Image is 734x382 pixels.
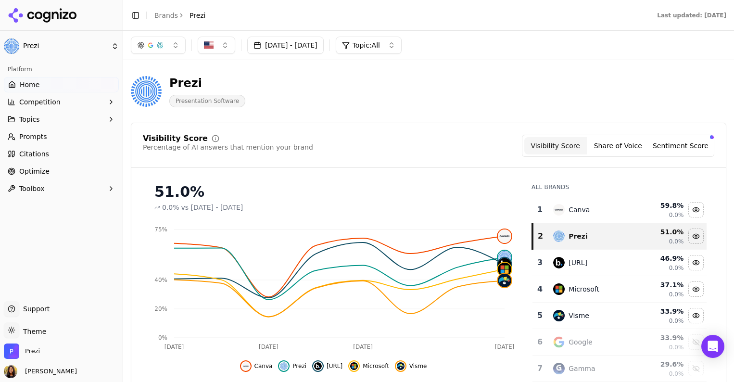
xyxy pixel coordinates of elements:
[350,362,358,370] img: microsoft
[553,230,565,242] img: prezi
[669,211,684,219] span: 0.0%
[536,257,544,268] div: 3
[397,362,405,370] img: visme
[553,336,565,348] img: google
[165,344,184,350] tspan: [DATE]
[169,95,245,107] span: Presentation Software
[553,310,565,321] img: visme
[143,142,313,152] div: Percentage of AI answers that mention your brand
[4,77,119,92] a: Home
[327,362,342,370] span: [URL]
[532,356,707,382] tr: 7gammaGamma29.6%0.0%Show gamma data
[639,333,683,343] div: 33.9 %
[4,62,119,77] div: Platform
[154,11,206,20] nav: breadcrumb
[639,359,683,369] div: 29.6 %
[4,129,119,144] a: Prompts
[569,364,595,373] div: Gamma
[532,276,707,303] tr: 4microsoftMicrosoft37.1%0.0%Hide microsoft data
[292,362,306,370] span: Prezi
[498,274,511,287] img: visme
[4,112,119,127] button: Topics
[143,135,208,142] div: Visibility Score
[553,283,565,295] img: microsoft
[162,203,179,212] span: 0.0%
[569,337,592,347] div: Google
[553,204,565,216] img: canva
[4,38,19,54] img: Prezi
[669,370,684,378] span: 0.0%
[4,94,119,110] button: Competition
[688,229,704,244] button: Hide prezi data
[688,202,704,217] button: Hide canva data
[639,227,683,237] div: 51.0 %
[181,203,243,212] span: vs [DATE] - [DATE]
[688,334,704,350] button: Show google data
[537,230,544,242] div: 2
[639,201,683,210] div: 59.8 %
[701,335,724,358] div: Open Intercom Messenger
[154,183,512,201] div: 51.0%
[569,311,589,320] div: Visme
[154,12,178,19] a: Brands
[649,137,712,154] button: Sentiment Score
[536,283,544,295] div: 4
[553,363,565,374] img: gamma
[348,360,389,372] button: Hide microsoft data
[669,264,684,272] span: 0.0%
[19,184,45,193] span: Toolbox
[524,137,587,154] button: Visibility Score
[154,306,167,312] tspan: 20%
[669,317,684,325] span: 0.0%
[532,223,707,250] tr: 2preziPrezi51.0%0.0%Hide prezi data
[532,197,707,223] tr: 1canvaCanva59.8%0.0%Hide canva data
[259,344,278,350] tspan: [DATE]
[278,360,306,372] button: Hide prezi data
[4,365,17,378] img: Naba Ahmed
[587,137,649,154] button: Share of Voice
[688,255,704,270] button: Hide beautiful.ai data
[20,80,39,89] span: Home
[657,12,726,19] div: Last updated: [DATE]
[409,362,427,370] span: Visme
[669,238,684,245] span: 0.0%
[131,76,162,107] img: Prezi
[569,258,587,267] div: [URL]
[280,362,288,370] img: prezi
[190,11,206,20] span: Prezi
[25,347,40,356] span: Prezi
[353,344,373,350] tspan: [DATE]
[19,115,40,124] span: Topics
[639,306,683,316] div: 33.9 %
[254,362,273,370] span: Canva
[19,132,47,141] span: Prompts
[498,263,511,276] img: microsoft
[395,360,427,372] button: Hide visme data
[154,226,167,233] tspan: 75%
[4,164,119,179] a: Optimize
[4,181,119,196] button: Toolbox
[19,166,50,176] span: Optimize
[536,310,544,321] div: 5
[158,334,167,341] tspan: 0%
[532,329,707,356] tr: 6googleGoogle33.9%0.0%Show google data
[536,363,544,374] div: 7
[639,280,683,290] div: 37.1 %
[688,281,704,297] button: Hide microsoft data
[4,344,40,359] button: Open organization switcher
[536,204,544,216] div: 1
[240,360,273,372] button: Hide canva data
[498,251,511,264] img: prezi
[23,42,107,51] span: Prezi
[536,336,544,348] div: 6
[669,291,684,298] span: 0.0%
[495,344,515,350] tspan: [DATE]
[688,308,704,323] button: Hide visme data
[242,362,250,370] img: canva
[669,344,684,351] span: 0.0%
[314,362,322,370] img: beautiful.ai
[532,250,707,276] tr: 3beautiful.ai[URL]46.9%0.0%Hide beautiful.ai data
[4,146,119,162] a: Citations
[154,277,167,283] tspan: 40%
[19,328,46,335] span: Theme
